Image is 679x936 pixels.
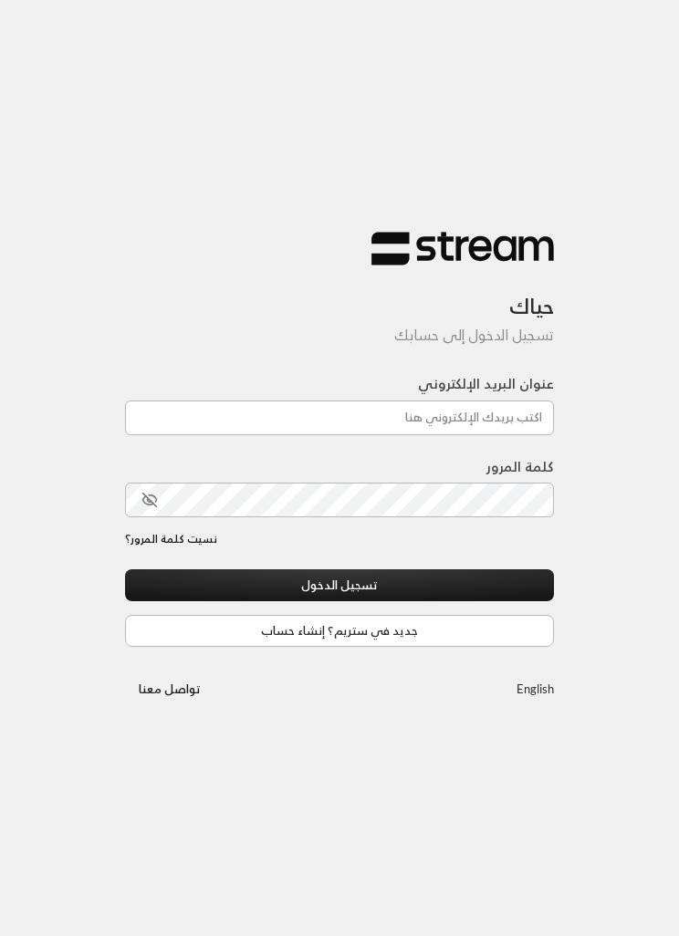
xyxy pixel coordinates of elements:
[517,674,554,706] a: English
[486,457,554,478] label: كلمة المرور
[125,679,214,700] a: تواصل معنا
[371,231,554,266] img: Stream Logo
[125,400,554,435] input: اكتب بريدك الإلكتروني هنا
[418,374,554,395] label: عنوان البريد الإلكتروني
[125,327,554,344] h5: تسجيل الدخول إلى حسابك
[125,266,554,319] h3: حياك
[125,674,214,706] button: تواصل معنا
[125,615,554,647] a: جديد في ستريم؟ إنشاء حساب
[125,531,217,547] a: نسيت كلمة المرور؟
[125,569,554,601] button: تسجيل الدخول
[134,484,165,515] button: toggle password visibility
